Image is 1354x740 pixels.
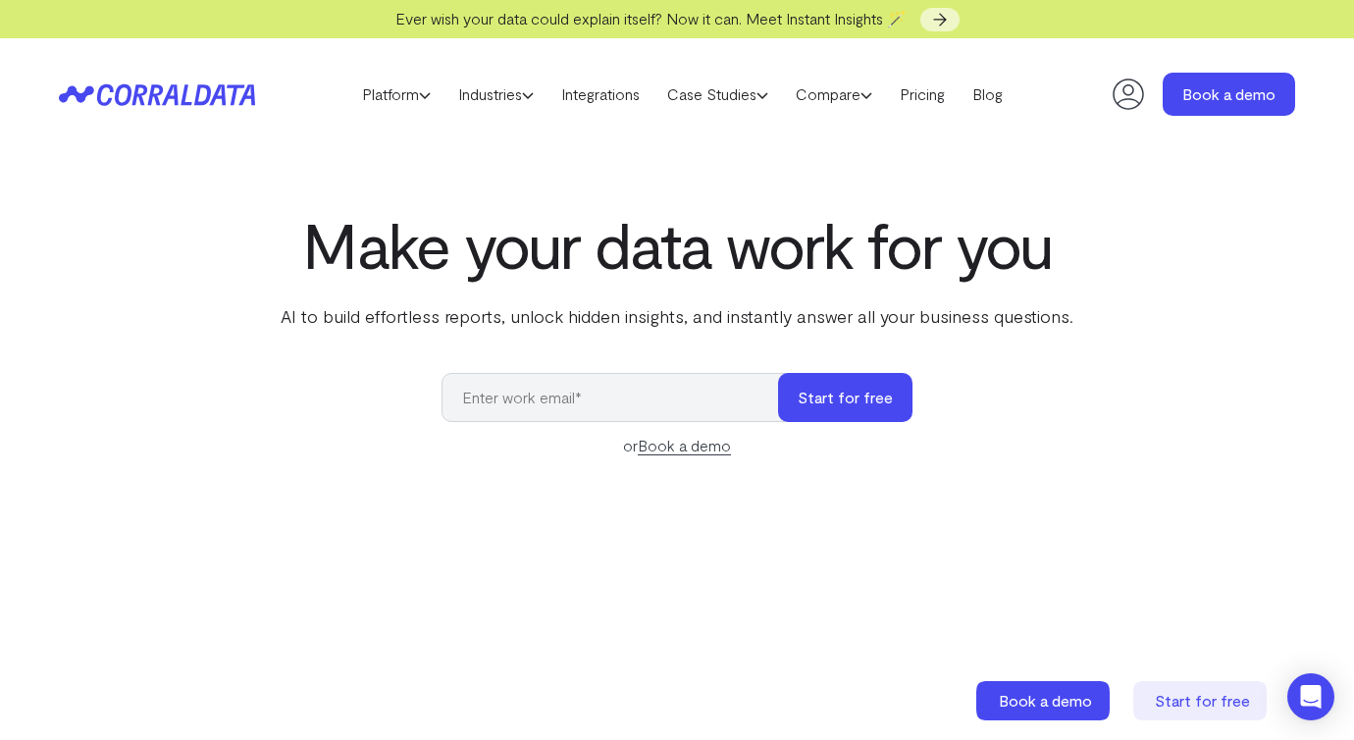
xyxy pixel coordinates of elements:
a: Start for free [1133,681,1271,720]
a: Compare [782,79,886,109]
a: Pricing [886,79,959,109]
p: AI to build effortless reports, unlock hidden insights, and instantly answer all your business qu... [277,303,1077,329]
a: Blog [959,79,1016,109]
a: Book a demo [1163,73,1295,116]
a: Case Studies [653,79,782,109]
span: Ever wish your data could explain itself? Now it can. Meet Instant Insights 🪄 [395,9,907,27]
a: Book a demo [976,681,1114,720]
input: Enter work email* [442,373,798,422]
a: Book a demo [638,436,731,455]
span: Start for free [1155,691,1250,710]
h1: Make your data work for you [277,209,1077,280]
a: Industries [444,79,547,109]
a: Integrations [547,79,653,109]
div: or [442,434,912,457]
button: Start for free [778,373,912,422]
div: Open Intercom Messenger [1287,673,1334,720]
span: Book a demo [999,691,1092,710]
a: Platform [348,79,444,109]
